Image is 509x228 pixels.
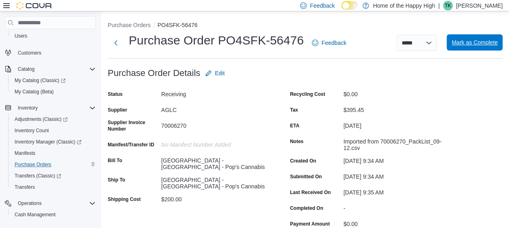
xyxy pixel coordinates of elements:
span: Users [15,33,27,39]
button: Manifests [8,148,99,159]
span: Purchase Orders [15,161,51,168]
span: Inventory [18,105,38,111]
span: Inventory Count [15,127,49,134]
button: My Catalog (Beta) [8,86,99,97]
div: Receiving [161,88,270,97]
button: Transfers [8,182,99,193]
div: $200.00 [161,193,270,203]
p: | [438,1,440,11]
span: Adjustments (Classic) [15,116,68,122]
a: Manifests [11,148,38,158]
span: Inventory Manager (Classic) [11,137,96,147]
span: Catalog [18,66,34,72]
div: [DATE] 9:35 AM [343,186,452,196]
span: Transfers [11,182,96,192]
button: Cash Management [8,209,99,220]
span: Mark as Complete [451,38,498,46]
button: Purchase Orders [108,22,151,28]
span: Edit [215,69,225,77]
button: Operations [15,198,45,208]
a: Users [11,31,30,41]
div: No Manifest Number added [161,138,270,148]
a: My Catalog (Classic) [8,75,99,86]
div: [GEOGRAPHIC_DATA] - [GEOGRAPHIC_DATA] - Pop's Cannabis [161,154,270,170]
div: [DATE] 9:34 AM [343,154,452,164]
button: Purchase Orders [8,159,99,170]
div: [GEOGRAPHIC_DATA] - [GEOGRAPHIC_DATA] - Pop's Cannabis [161,173,270,190]
label: Shipping Cost [108,196,141,203]
nav: An example of EuiBreadcrumbs [108,21,503,31]
div: [DATE] [343,119,452,129]
label: Payment Amount [290,221,330,227]
a: Purchase Orders [11,160,55,169]
button: Inventory [15,103,41,113]
label: Created On [290,158,316,164]
div: 70006270 [161,119,270,129]
a: My Catalog (Classic) [11,76,69,85]
input: Dark Mode [341,1,358,10]
a: Transfers (Classic) [8,170,99,182]
a: Inventory Count [11,126,52,135]
a: Customers [15,48,45,58]
label: Manifest/Transfer ID [108,141,154,148]
label: Recycling Cost [290,91,325,97]
a: My Catalog (Beta) [11,87,57,97]
span: Manifests [15,150,35,156]
span: Purchase Orders [11,160,96,169]
span: My Catalog (Classic) [15,77,66,84]
button: Next [108,35,124,51]
div: [DATE] 9:34 AM [343,170,452,180]
label: Submitted On [290,173,322,180]
a: Transfers [11,182,38,192]
a: Adjustments (Classic) [11,114,71,124]
label: ETA [290,122,299,129]
span: Operations [18,200,42,207]
label: Last Received On [290,189,331,196]
span: Inventory [15,103,96,113]
button: Inventory [2,102,99,114]
div: - [343,202,452,211]
a: Feedback [309,35,349,51]
label: Notes [290,138,303,145]
span: Cash Management [15,211,55,218]
span: Catalog [15,64,96,74]
span: Feedback [322,39,346,47]
span: My Catalog (Beta) [11,87,96,97]
label: Bill To [108,157,122,164]
label: Tax [290,107,298,113]
a: Adjustments (Classic) [8,114,99,125]
span: Users [11,31,96,41]
button: Mark as Complete [447,34,503,51]
button: Edit [202,65,228,81]
button: Catalog [2,63,99,75]
h3: Purchase Order Details [108,68,200,78]
label: Ship To [108,177,125,183]
span: Feedback [310,2,334,10]
span: Operations [15,198,96,208]
span: Customers [18,50,41,56]
a: Inventory Manager (Classic) [11,137,85,147]
span: Inventory Count [11,126,96,135]
span: Adjustments (Classic) [11,114,96,124]
span: TK [445,1,451,11]
div: Imported from 70006270_PackList_09-12.csv [343,135,452,151]
span: Cash Management [11,210,96,220]
h1: Purchase Order PO4SFK-56476 [129,32,304,49]
span: Transfers [15,184,35,190]
div: $395.45 [343,103,452,113]
div: $0.00 [343,217,452,227]
span: Transfers (Classic) [15,173,61,179]
button: PO4SFK-56476 [158,22,198,28]
label: Supplier Invoice Number [108,119,158,132]
a: Transfers (Classic) [11,171,64,181]
span: Customers [15,47,96,57]
a: Cash Management [11,210,59,220]
p: [PERSON_NAME] [456,1,503,11]
label: Completed On [290,205,323,211]
img: Cova [16,2,53,10]
div: $0.00 [343,88,452,97]
span: My Catalog (Beta) [15,89,54,95]
label: Status [108,91,123,97]
span: My Catalog (Classic) [11,76,96,85]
